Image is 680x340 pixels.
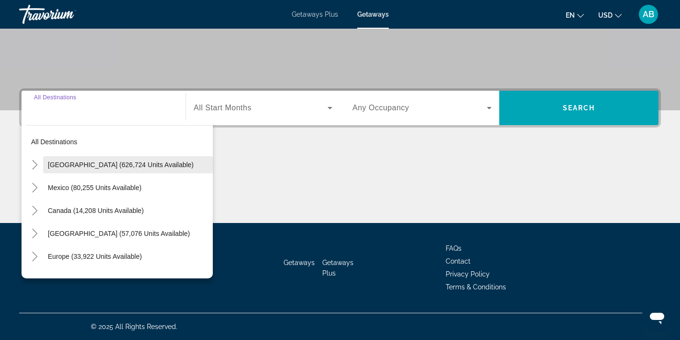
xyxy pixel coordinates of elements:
iframe: Button to launch messaging window [642,302,672,332]
a: Terms & Conditions [446,283,506,291]
span: All Start Months [194,104,252,112]
span: © 2025 All Rights Reserved. [91,323,177,330]
button: Toggle Canada (14,208 units available) [26,202,43,219]
a: Privacy Policy [446,270,490,278]
span: en [566,11,575,19]
span: Any Occupancy [352,104,409,112]
span: Search [563,104,595,112]
span: USD [598,11,613,19]
a: Travorium [19,2,115,27]
button: Toggle Australia (3,244 units available) [26,271,43,288]
span: Mexico (80,255 units available) [48,184,142,191]
span: [GEOGRAPHIC_DATA] (626,724 units available) [48,161,194,169]
a: Getaways Plus [292,11,338,18]
button: Mexico (80,255 units available) [43,179,213,196]
span: [GEOGRAPHIC_DATA] (57,076 units available) [48,230,190,237]
button: Toggle United States (626,724 units available) [26,157,43,173]
span: AB [643,10,654,19]
button: All destinations [26,133,213,150]
a: Getaways [357,11,389,18]
button: Search [499,91,658,125]
button: Toggle Mexico (80,255 units available) [26,180,43,196]
span: All destinations [31,138,77,146]
button: Australia (3,244 units available) [43,271,213,288]
button: Change language [566,8,584,22]
span: Canada (14,208 units available) [48,207,144,214]
span: Europe (33,922 units available) [48,253,142,260]
button: User Menu [636,4,661,24]
a: Contact [446,257,471,265]
button: Canada (14,208 units available) [43,202,213,219]
a: Getaways [284,259,315,266]
button: [GEOGRAPHIC_DATA] (57,076 units available) [43,225,213,242]
div: Search widget [22,91,658,125]
span: All Destinations [34,94,77,100]
button: Toggle Europe (33,922 units available) [26,248,43,265]
button: Toggle Caribbean & Atlantic Islands (57,076 units available) [26,225,43,242]
button: Change currency [598,8,622,22]
a: Getaways Plus [322,259,353,277]
button: Europe (33,922 units available) [43,248,213,265]
a: FAQs [446,244,461,252]
button: [GEOGRAPHIC_DATA] (626,724 units available) [43,156,213,173]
